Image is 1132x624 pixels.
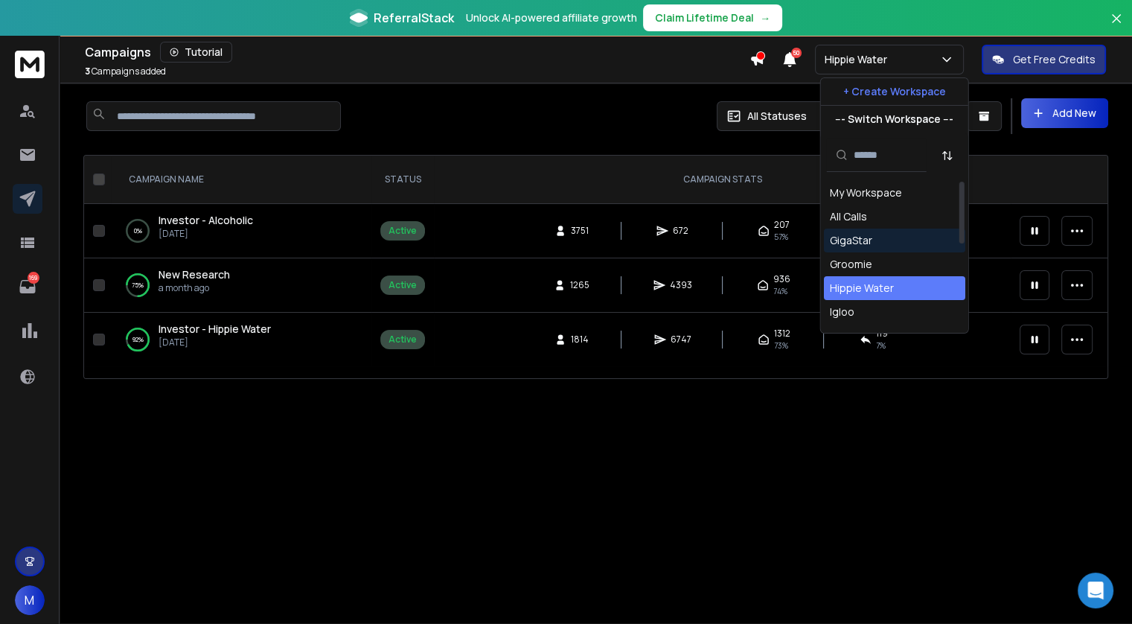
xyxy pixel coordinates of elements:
button: Claim Lifetime Deal→ [643,4,782,31]
button: Get Free Credits [982,45,1106,74]
div: GigaStar [830,233,872,248]
a: 169 [13,272,42,302]
p: Campaigns added [85,66,166,77]
button: Close banner [1107,9,1126,45]
span: 7 % [876,340,886,351]
span: 57 % [774,231,788,243]
p: Unlock AI-powered affiliate growth [466,10,637,25]
span: 74 % [773,285,787,297]
td: 75%New Researcha month ago [111,258,371,313]
th: CAMPAIGN STATS [434,156,1011,204]
p: [DATE] [159,228,253,240]
div: Campaigns [85,42,749,63]
p: --- Switch Workspace --- [835,112,953,127]
p: Get Free Credits [1013,52,1096,67]
span: 4393 [670,279,692,291]
div: My Workspace [830,185,902,200]
div: Open Intercom Messenger [1078,573,1113,608]
span: → [760,10,770,25]
p: 169 [28,272,39,284]
div: Active [388,279,417,291]
button: Add New [1021,98,1108,128]
p: Hippie Water [825,52,893,67]
p: 75 % [132,278,144,293]
div: Active [388,225,417,237]
div: Hippie Water [830,281,894,296]
p: a month ago [159,282,230,294]
button: M [15,585,45,615]
div: All Calls [830,209,867,224]
span: 1814 [571,334,589,346]
button: + Create Workspace [821,78,968,105]
p: [DATE] [159,337,271,348]
span: 1265 [570,279,589,291]
span: Investor - Alcoholic [159,213,253,227]
a: Investor - Hippie Water [159,322,271,337]
td: 92%Investor - Hippie Water[DATE] [111,313,371,367]
a: Investor - Alcoholic [159,213,253,228]
span: 6747 [671,334,691,346]
span: 50 [791,48,802,58]
td: 0%Investor - Alcoholic[DATE] [111,204,371,258]
span: 1312 [774,328,790,340]
div: Igloo [830,305,854,319]
span: 73 % [774,340,788,351]
span: ReferralStack [374,9,454,27]
div: Join The Round [830,328,906,343]
span: 672 [673,225,688,237]
span: 207 [774,219,790,231]
p: 92 % [132,332,144,347]
div: Groomie [830,257,872,272]
button: Sort by Sort A-Z [933,141,962,171]
span: New Research [159,267,230,281]
span: 119 [876,328,888,340]
a: New Research [159,267,230,282]
p: 0 % [134,223,142,238]
span: 936 [773,273,790,285]
span: 3 [85,65,90,77]
p: + Create Workspace [843,84,946,99]
th: CAMPAIGN NAME [111,156,371,204]
th: STATUS [371,156,434,204]
p: All Statuses [747,109,807,124]
button: Tutorial [160,42,232,63]
span: 3751 [571,225,589,237]
div: Active [388,334,417,346]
